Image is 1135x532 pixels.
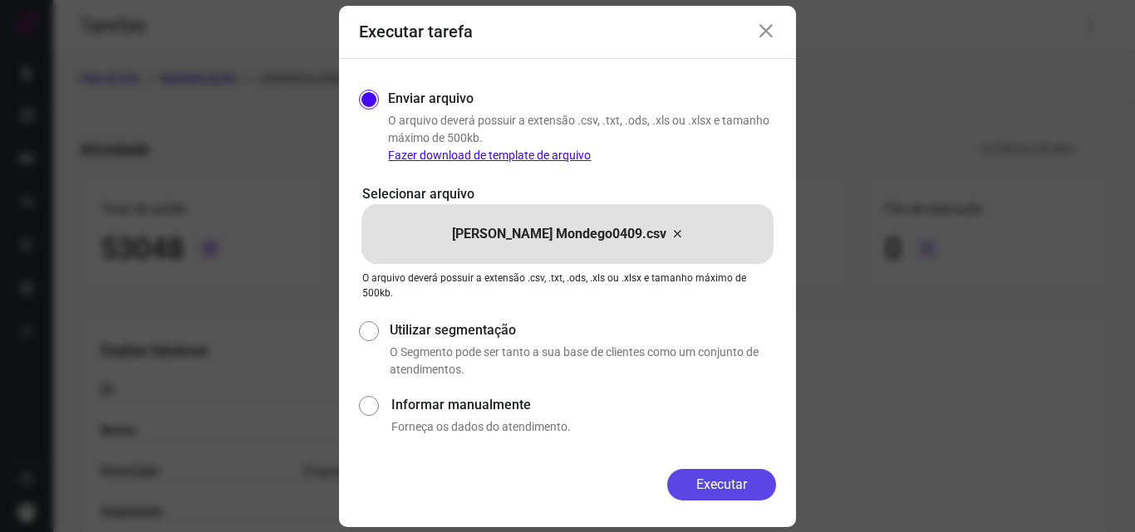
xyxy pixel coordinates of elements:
button: Executar [667,469,776,500]
p: [PERSON_NAME] Mondego0409.csv [452,224,666,244]
p: O arquivo deverá possuir a extensão .csv, .txt, .ods, .xls ou .xlsx e tamanho máximo de 500kb. [362,271,773,300]
label: Enviar arquivo [388,89,474,109]
label: Utilizar segmentação [390,320,776,340]
label: Informar manualmente [391,395,776,415]
p: O arquivo deverá possuir a extensão .csv, .txt, .ods, .xls ou .xlsx e tamanho máximo de 500kb. [388,112,776,164]
h3: Executar tarefa [359,22,473,41]
a: Fazer download de template de arquivo [388,149,591,162]
p: O Segmento pode ser tanto a sua base de clientes como um conjunto de atendimentos. [390,344,776,378]
p: Selecionar arquivo [362,184,773,204]
p: Forneça os dados do atendimento. [391,418,776,436]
